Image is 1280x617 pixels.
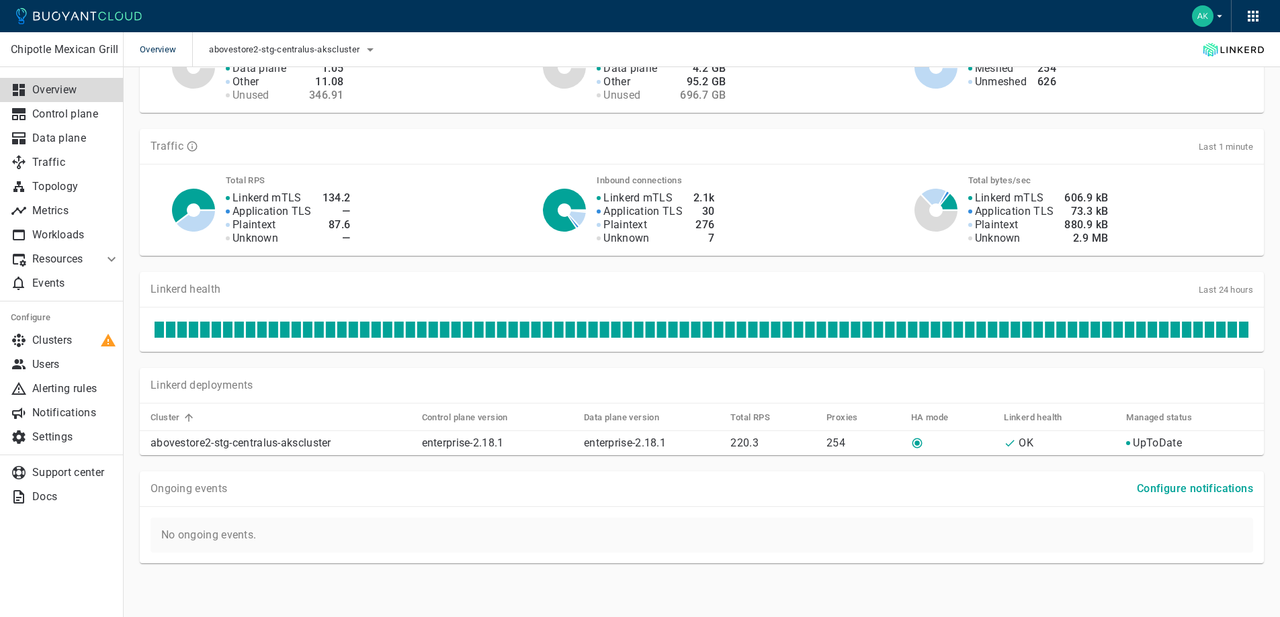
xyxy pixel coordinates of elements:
[11,43,119,56] p: Chipotle Mexican Grill
[1004,412,1080,424] span: Linkerd health
[32,382,120,395] p: Alerting rules
[911,412,949,423] h5: HA mode
[1064,205,1108,218] h4: 73.3 kB
[186,140,198,152] svg: TLS data is compiled from traffic seen by Linkerd proxies. RPS and TCP bytes reflect both inbound...
[584,412,659,423] h5: Data plane version
[975,218,1019,232] p: Plaintext
[680,62,726,75] h4: 4.2 GB
[1133,436,1181,450] p: UpToDate
[422,412,525,424] span: Control plane version
[309,62,343,75] h4: 1.05
[603,218,647,232] p: Plaintext
[309,75,343,89] h4: 11.08
[232,62,286,75] p: Data plane
[232,218,276,232] p: Plaintext
[309,89,343,102] h4: 346.91
[32,132,120,145] p: Data plane
[603,75,630,89] p: Other
[1126,412,1209,424] span: Managed status
[730,412,787,424] span: Total RPS
[693,232,715,245] h4: 7
[1126,412,1192,423] h5: Managed status
[209,44,362,55] span: abovestore2-stg-centralus-akscluster
[32,277,120,290] p: Events
[584,436,666,449] a: enterprise-2.18.1
[232,75,259,89] p: Other
[32,334,120,347] p: Clusters
[151,412,198,424] span: Cluster
[32,406,120,420] p: Notifications
[826,412,858,423] h5: Proxies
[140,32,192,67] span: Overview
[1064,218,1108,232] h4: 880.9 kB
[32,107,120,121] p: Control plane
[975,191,1044,205] p: Linkerd mTLS
[1132,477,1258,501] button: Configure notifications
[232,191,302,205] p: Linkerd mTLS
[232,89,269,102] p: Unused
[209,40,378,60] button: abovestore2-stg-centralus-akscluster
[32,204,120,218] p: Metrics
[1192,5,1213,27] img: Adam Kemper
[693,205,715,218] h4: 30
[584,412,677,424] span: Data plane version
[680,75,726,89] h4: 95.2 GB
[1019,436,1033,450] p: OK
[693,191,715,205] h4: 2.1k
[1137,482,1253,495] h4: Configure notifications
[911,412,966,424] span: HA mode
[1037,62,1056,75] h4: 254
[32,83,120,97] p: Overview
[32,358,120,371] p: Users
[1037,75,1056,89] h4: 626
[32,466,120,479] p: Support center
[151,482,227,495] p: Ongoing events
[151,283,220,296] p: Linkerd health
[603,191,673,205] p: Linkerd mTLS
[151,436,411,450] p: abovestore2-stg-centralus-akscluster
[1004,412,1062,423] h5: Linkerd health
[730,436,816,450] p: 220.3
[603,232,649,245] p: Unknown
[32,228,120,242] p: Workloads
[323,205,351,218] h4: —
[826,412,876,424] span: Proxies
[151,140,183,153] p: Traffic
[151,518,1253,553] p: No ongoing events.
[422,436,504,449] a: enterprise-2.18.1
[975,205,1054,218] p: Application TLS
[603,62,657,75] p: Data plane
[32,180,120,193] p: Topology
[422,412,508,423] h5: Control plane version
[232,205,312,218] p: Application TLS
[603,89,640,102] p: Unused
[975,75,1027,89] p: Unmeshed
[151,412,180,423] h5: Cluster
[826,436,900,450] p: 254
[1064,232,1108,245] h4: 2.9 MB
[32,156,120,169] p: Traffic
[323,191,351,205] h4: 134.2
[975,62,1014,75] p: Meshed
[151,379,253,392] p: Linkerd deployments
[32,490,120,504] p: Docs
[1132,481,1258,494] a: Configure notifications
[11,312,120,323] h5: Configure
[693,218,715,232] h4: 276
[680,89,726,102] h4: 696.7 GB
[323,218,351,232] h4: 87.6
[232,232,278,245] p: Unknown
[1199,142,1253,152] span: Last 1 minute
[975,232,1021,245] p: Unknown
[32,252,93,266] p: Resources
[32,430,120,444] p: Settings
[323,232,351,245] h4: —
[1064,191,1108,205] h4: 606.9 kB
[603,205,683,218] p: Application TLS
[730,412,770,423] h5: Total RPS
[1199,285,1253,295] span: Last 24 hours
